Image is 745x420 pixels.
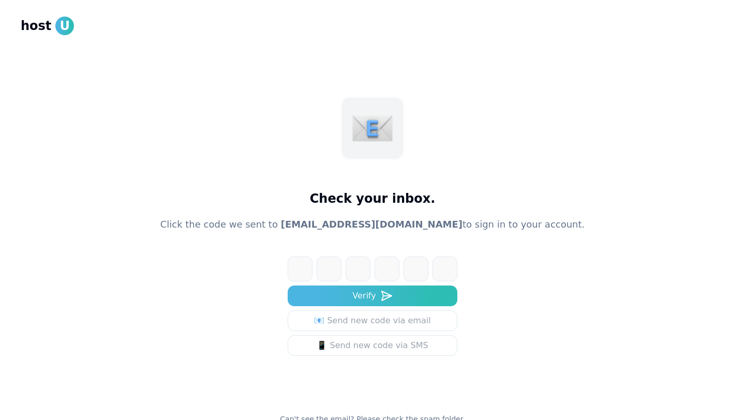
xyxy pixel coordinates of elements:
span: U [55,17,74,35]
button: Verify [288,286,457,306]
a: hostU [21,17,74,35]
h1: Check your inbox. [310,190,436,207]
img: mail [352,108,393,149]
p: Click the code we sent to to sign in to your account. [160,217,585,232]
a: 📧 Send new code via email [288,310,457,331]
span: host [21,18,51,34]
button: 📱 Send new code via SMS [288,335,457,356]
span: [EMAIL_ADDRESS][DOMAIN_NAME] [281,219,463,230]
div: 📱 Send new code via SMS [317,339,428,352]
